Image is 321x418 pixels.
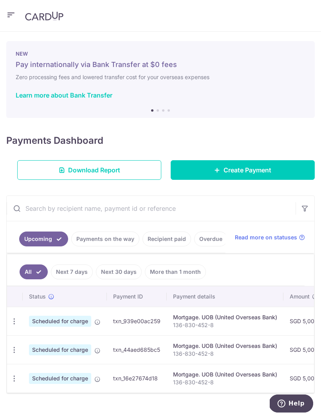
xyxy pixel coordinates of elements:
[20,264,48,279] a: All
[235,233,305,241] a: Read more on statuses
[29,316,91,327] span: Scheduled for charge
[235,233,297,241] span: Read more on statuses
[194,232,227,246] a: Overdue
[173,350,277,358] p: 136-830-452-8
[16,72,305,82] h6: Zero processing fees and lowered transfer cost for your overseas expenses
[6,134,103,148] h4: Payments Dashboard
[107,307,167,335] td: txn_939e00ac259
[173,378,277,386] p: 136-830-452-8
[29,293,46,300] span: Status
[173,342,277,350] div: Mortgage. UOB (United Overseas Bank)
[68,165,120,175] span: Download Report
[107,335,167,364] td: txn_44aed685bc5
[167,286,283,307] th: Payment details
[16,60,305,69] h5: Pay internationally via Bank Transfer at $0 fees
[171,160,315,180] a: Create Payment
[145,264,206,279] a: More than 1 month
[107,364,167,393] td: txn_16e27674d18
[19,5,35,13] span: Help
[290,293,310,300] span: Amount
[17,160,161,180] a: Download Report
[142,232,191,246] a: Recipient paid
[16,51,305,57] p: NEW
[224,165,271,175] span: Create Payment
[270,394,313,414] iframe: Opens a widget where you can find more information
[29,373,91,384] span: Scheduled for charge
[173,321,277,329] p: 136-830-452-8
[7,196,296,221] input: Search by recipient name, payment id or reference
[71,232,139,246] a: Payments on the way
[25,11,63,21] img: CardUp
[96,264,142,279] a: Next 30 days
[107,286,167,307] th: Payment ID
[51,264,93,279] a: Next 7 days
[173,313,277,321] div: Mortgage. UOB (United Overseas Bank)
[173,371,277,378] div: Mortgage. UOB (United Overseas Bank)
[29,344,91,355] span: Scheduled for charge
[19,232,68,246] a: Upcoming
[16,91,112,99] a: Learn more about Bank Transfer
